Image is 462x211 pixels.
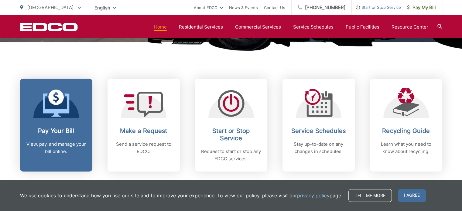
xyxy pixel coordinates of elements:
a: Public Facilities [346,23,379,31]
a: Pay Your Bill View, pay, and manage your bill online. [20,79,92,172]
p: We use cookies to understand how you use our site and to improve your experience. To view our pol... [20,192,342,199]
a: Residential Services [179,23,223,31]
h2: Service Schedules [289,127,349,134]
a: About EDCO [194,4,223,11]
span: English [90,2,121,13]
a: Commercial Services [235,23,281,31]
span: Pay My Bill [407,4,436,11]
a: News & Events [229,4,258,11]
a: Resource Center [392,23,428,31]
h2: Make a Request [114,127,174,134]
a: Service Schedules Stay up-to-date on any changes in schedules. [282,79,355,172]
p: Request to start or stop any EDCO services. [201,148,261,162]
h2: Pay Your Bill [26,127,86,134]
a: privacy policy [297,192,330,199]
h2: Start or Stop Service [201,127,261,142]
a: Contact Us [264,4,285,11]
p: Send a service request to EDCO. [114,141,174,155]
a: Home [154,23,167,31]
a: Make a Request Send a service request to EDCO. [108,79,180,172]
p: Stay up-to-date on any changes in schedules. [289,141,349,155]
span: [GEOGRAPHIC_DATA] [27,5,74,10]
p: View, pay, and manage your bill online. [26,141,86,155]
a: Service Schedules [293,23,334,31]
a: EDCD logo. Return to the homepage. [20,23,78,31]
